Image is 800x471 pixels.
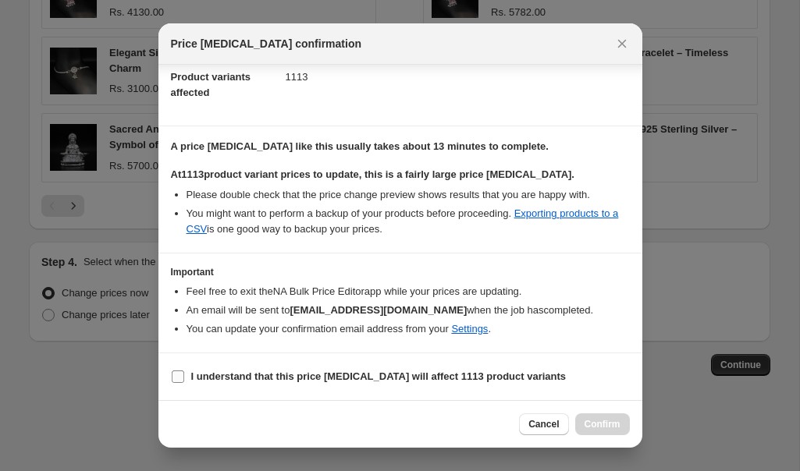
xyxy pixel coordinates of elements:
[191,370,567,382] b: I understand that this price [MEDICAL_DATA] will affect 1113 product variants
[187,321,630,337] li: You can update your confirmation email address from your .
[171,140,549,152] b: A price [MEDICAL_DATA] like this usually takes about 13 minutes to complete.
[519,413,568,435] button: Cancel
[171,36,362,51] span: Price [MEDICAL_DATA] confirmation
[611,33,633,55] button: Close
[171,266,630,278] h3: Important
[528,418,559,430] span: Cancel
[171,71,251,98] span: Product variants affected
[451,323,488,335] a: Settings
[187,284,630,299] li: Feel free to exit the NA Bulk Price Editor app while your prices are updating.
[171,168,574,180] b: At 1113 product variant prices to update, this is a fairly large price [MEDICAL_DATA].
[187,303,630,318] li: An email will be sent to when the job has completed .
[187,206,630,237] li: You might want to perform a backup of your products before proceeding. is one good way to backup ...
[187,187,630,203] li: Please double check that the price change preview shows results that you are happy with.
[290,304,467,316] b: [EMAIL_ADDRESS][DOMAIN_NAME]
[286,56,630,97] dd: 1113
